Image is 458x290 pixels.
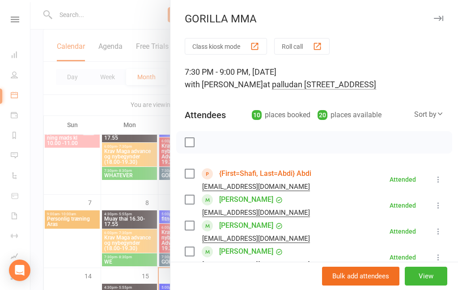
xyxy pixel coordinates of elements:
div: 20 [318,110,327,120]
div: 10 [252,110,262,120]
div: Attended [390,228,416,235]
a: [PERSON_NAME] [219,244,273,259]
div: Sort by [414,109,444,120]
button: Bulk add attendees [322,267,399,286]
div: Attendees [185,109,226,121]
div: Attended [390,202,416,209]
a: [PERSON_NAME] [219,218,273,233]
a: [PERSON_NAME] [219,192,273,207]
div: 7:30 PM - 9:00 PM, [DATE] [185,66,444,91]
div: places available [318,109,382,121]
div: Attended [390,176,416,183]
span: with [PERSON_NAME] [185,80,263,89]
button: View [405,267,447,286]
div: GORILLA MMA [170,13,458,25]
button: Roll call [274,38,330,55]
span: at [263,80,376,90]
div: Attended [390,254,416,260]
button: Class kiosk mode [185,38,267,55]
a: {First=Shafi, Last=Abdi} Abdi [219,166,311,181]
div: places booked [252,109,310,121]
div: Open Intercom Messenger [9,260,30,281]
